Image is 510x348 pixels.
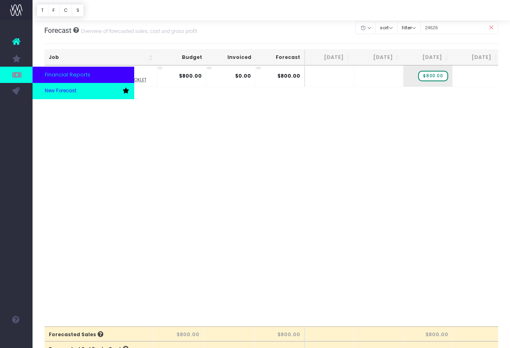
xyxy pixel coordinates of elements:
[235,72,251,79] strong: $0.00
[403,326,453,341] th: $800.00
[206,50,255,65] th: Invoiced
[179,72,202,79] strong: $800.00
[59,4,72,17] button: C
[254,326,305,341] th: $800.00
[79,26,197,35] small: Overview of forecasted sales, cost and gross profit
[421,22,499,34] input: Search...
[277,72,300,80] span: $800.00
[10,332,22,344] img: images/default_profile_image.png
[37,4,48,17] button: T
[45,71,90,79] span: Financial Reports
[153,326,204,341] th: $800.00
[45,65,157,87] td: :
[453,50,502,65] th: Sep 25: activate to sort column ascending
[255,50,305,65] th: Forecast
[157,50,206,65] th: Budget
[72,4,84,17] button: S
[49,331,103,338] span: Forecasted Sales
[45,50,157,65] th: Job: activate to sort column ascending
[48,4,60,17] button: F
[397,22,421,34] button: filter
[305,50,354,65] th: Jun 25: activate to sort column ascending
[403,50,453,65] th: Aug 25: activate to sort column ascending
[354,50,403,65] th: Jul 25: activate to sort column ascending
[44,26,72,35] span: Forecast
[33,83,134,99] a: New Forecast
[375,22,398,34] button: sort
[37,4,84,17] div: Vertical button group
[45,87,76,95] span: New Forecast
[418,71,448,81] span: wayahead Sales Forecast Item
